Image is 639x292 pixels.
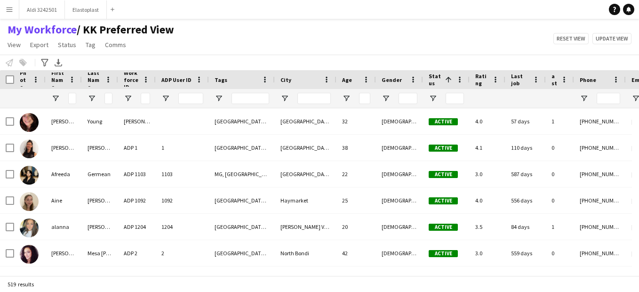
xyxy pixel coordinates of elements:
div: 84 days [505,214,546,240]
div: 0 [546,187,574,213]
div: [DEMOGRAPHIC_DATA] [376,108,423,134]
div: [PHONE_NUMBER] [574,161,626,187]
button: Update view [592,33,631,44]
input: City Filter Input [297,93,331,104]
span: Status [58,41,76,49]
div: ADP 1 [118,135,156,161]
div: 32 [336,108,376,134]
span: View [8,41,21,49]
div: [GEOGRAPHIC_DATA], [GEOGRAPHIC_DATA] [209,214,275,240]
app-action-btn: Export XLSX [53,57,64,68]
a: Status [54,39,80,51]
span: Photo [20,69,29,90]
div: [GEOGRAPHIC_DATA], [GEOGRAPHIC_DATA] [209,240,275,266]
button: Open Filter Menu [88,94,96,103]
span: Active [429,118,458,125]
div: 1 [546,108,574,134]
span: 1 [161,144,164,151]
div: [GEOGRAPHIC_DATA] [275,135,336,161]
span: Workforce ID [124,69,139,90]
span: Phone [580,76,596,83]
span: 1092 [161,197,173,204]
input: Status Filter Input [446,93,464,104]
div: [DEMOGRAPHIC_DATA] [376,135,423,161]
div: 4.0 [470,108,505,134]
div: 57 days [505,108,546,134]
span: Last job [511,73,529,87]
button: Open Filter Menu [161,94,170,103]
img: Alejandra Mesa Jaramillo [20,245,39,264]
img: Aine Lavelle [20,192,39,211]
div: Young [82,108,118,134]
button: Open Filter Menu [124,94,132,103]
div: 38 [336,135,376,161]
div: 0 [546,135,574,161]
span: Export [30,41,48,49]
div: alanna [46,214,82,240]
div: 3.5 [470,214,505,240]
div: 0 [546,161,574,187]
div: 559 days [505,240,546,266]
div: [PHONE_NUMBER] [574,135,626,161]
span: ADP User ID [161,76,192,83]
button: Open Filter Menu [429,94,437,103]
span: Tags [215,76,227,83]
div: Aine [46,187,82,213]
div: [GEOGRAPHIC_DATA] [275,108,336,134]
img: Adele Young [20,113,39,132]
span: 1103 [161,170,173,178]
div: [PHONE_NUMBER] [574,240,626,266]
button: Open Filter Menu [51,94,60,103]
input: First Name Filter Input [68,93,76,104]
span: First Name [51,69,65,90]
div: ADP 1092 [118,187,156,213]
input: Tags Filter Input [232,93,269,104]
a: Comms [101,39,130,51]
span: Gender [382,76,402,83]
div: 20 [336,214,376,240]
button: Open Filter Menu [280,94,289,103]
button: Aldi 3242501 [19,0,65,19]
div: [GEOGRAPHIC_DATA] [275,161,336,187]
button: Reset view [553,33,589,44]
input: Age Filter Input [359,93,370,104]
span: Last Name [88,69,101,90]
div: 42 [336,240,376,266]
app-action-btn: Advanced filters [39,57,50,68]
a: Tag [82,39,99,51]
div: [PERSON_NAME] [82,187,118,213]
a: My Workforce [8,23,77,37]
div: [DEMOGRAPHIC_DATA] [376,187,423,213]
div: Haymarket [275,187,336,213]
span: Comms [105,41,126,49]
input: Gender Filter Input [399,93,417,104]
div: [PHONE_NUMBER] [574,214,626,240]
div: 22 [336,161,376,187]
span: Rating [475,73,488,87]
button: Elastoplast [65,0,107,19]
div: North Bondi [275,240,336,266]
span: Status [429,73,441,87]
div: 556 days [505,187,546,213]
div: [PERSON_NAME] [82,214,118,240]
div: [PERSON_NAME] [46,240,82,266]
div: ADP 1204 [118,214,156,240]
div: Mesa [PERSON_NAME] [82,240,118,266]
div: ADP 1103 [118,161,156,187]
div: 110 days [505,135,546,161]
span: Active [429,145,458,152]
button: Open Filter Menu [580,94,588,103]
span: Active [429,250,458,257]
div: 587 days [505,161,546,187]
span: 1204 [161,223,173,230]
a: View [4,39,24,51]
div: [PERSON_NAME] Vale South [275,214,336,240]
span: Jobs (last 90 days) [551,37,557,122]
div: 4.0 [470,187,505,213]
div: 4.1 [470,135,505,161]
div: ADP 2 [118,240,156,266]
div: [PHONE_NUMBER] [574,108,626,134]
div: 1 [546,214,574,240]
img: Adrian Lee [20,139,39,158]
div: Germean [82,161,118,187]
